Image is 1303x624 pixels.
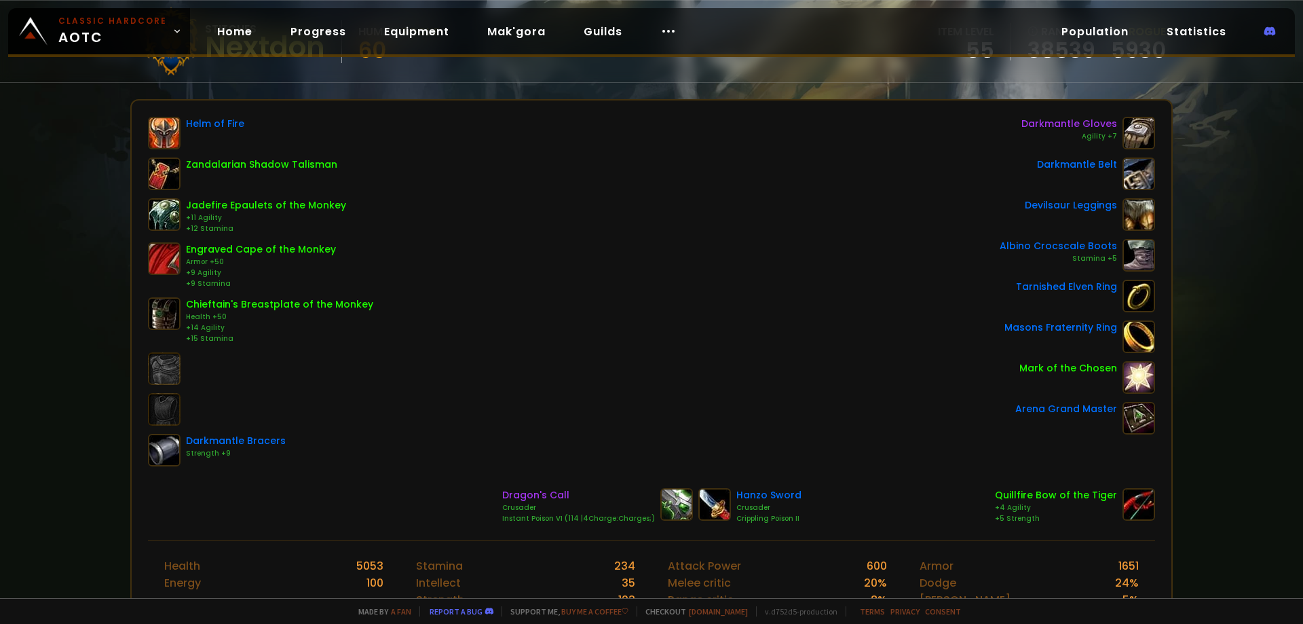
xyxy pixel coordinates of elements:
[186,312,373,323] div: Health +50
[698,488,731,521] img: item-8190
[864,574,887,591] div: 20 %
[502,502,655,513] div: Crusader
[1021,117,1117,131] div: Darkmantle Gloves
[736,502,801,513] div: Crusader
[1015,402,1117,416] div: Arena Grand Master
[860,606,885,617] a: Terms
[186,448,286,459] div: Strength +9
[366,574,383,591] div: 100
[186,257,336,268] div: Armor +50
[1122,198,1155,231] img: item-15062
[614,557,635,574] div: 234
[416,591,464,608] div: Strength
[8,8,190,54] a: Classic HardcoreAOTC
[1122,158,1155,190] img: item-22002
[1118,557,1139,574] div: 1651
[573,18,633,45] a: Guilds
[1122,280,1155,312] img: item-18500
[736,488,801,502] div: Hanzo Sword
[736,513,801,524] div: Crippling Poison II
[430,606,483,617] a: Report a bug
[164,574,201,591] div: Energy
[1027,40,1095,60] a: 38539
[871,591,887,608] div: 8 %
[502,606,628,617] span: Support me,
[1122,402,1155,435] img: item-19024
[1051,18,1139,45] a: Population
[561,606,628,617] a: Buy me a coffee
[756,606,837,617] span: v. d752d5 - production
[186,213,346,223] div: +11 Agility
[890,606,920,617] a: Privacy
[186,242,336,257] div: Engraved Cape of the Monkey
[206,18,263,45] a: Home
[1122,320,1155,353] img: item-9533
[995,513,1117,524] div: +5 Strength
[1122,117,1155,149] img: item-22006
[416,557,463,574] div: Stamina
[1115,574,1139,591] div: 24 %
[280,18,357,45] a: Progress
[186,117,244,131] div: Helm of Fire
[618,591,635,608] div: 123
[502,488,655,502] div: Dragon's Call
[1025,198,1117,213] div: Devilsaur Leggings
[148,434,181,466] img: item-22004
[205,37,325,58] div: Nextdon
[995,488,1117,502] div: Quillfire Bow of the Tiger
[995,502,1117,513] div: +4 Agility
[416,574,461,591] div: Intellect
[148,158,181,190] img: item-19614
[186,223,346,234] div: +12 Stamina
[373,18,460,45] a: Equipment
[1122,239,1155,272] img: item-17728
[148,297,181,330] img: item-9950
[148,198,181,231] img: item-15395
[668,574,731,591] div: Melee critic
[186,297,373,312] div: Chieftain's Breastplate of the Monkey
[1037,158,1117,172] div: Darkmantle Belt
[186,278,336,289] div: +9 Stamina
[186,198,346,213] div: Jadefire Epaulets of the Monkey
[148,117,181,149] img: item-8348
[1122,488,1155,521] img: item-15295
[186,434,286,448] div: Darkmantle Bracers
[1000,253,1117,264] div: Stamina +5
[920,557,953,574] div: Armor
[186,158,337,172] div: Zandalarian Shadow Talisman
[1004,320,1117,335] div: Masons Fraternity Ring
[660,488,693,521] img: item-10847
[668,591,734,608] div: Range critic
[637,606,748,617] span: Checkout
[1122,591,1139,608] div: 5 %
[689,606,748,617] a: [DOMAIN_NAME]
[920,591,1011,608] div: [PERSON_NAME]
[58,15,167,48] span: AOTC
[476,18,556,45] a: Mak'gora
[148,242,181,275] img: item-10231
[1019,361,1117,375] div: Mark of the Chosen
[1122,361,1155,394] img: item-17774
[186,333,373,344] div: +15 Stamina
[622,574,635,591] div: 35
[1156,18,1237,45] a: Statistics
[502,513,655,524] div: Instant Poison VI (114 |4Charge:Charges;)
[1016,280,1117,294] div: Tarnished Elven Ring
[938,40,994,60] div: 55
[58,15,167,27] small: Classic Hardcore
[350,606,411,617] span: Made by
[1021,131,1117,142] div: Agility +7
[186,268,336,278] div: +9 Agility
[668,557,741,574] div: Attack Power
[1000,239,1117,253] div: Albino Crocscale Boots
[867,557,887,574] div: 600
[356,557,383,574] div: 5053
[391,606,411,617] a: a fan
[920,574,956,591] div: Dodge
[186,323,373,333] div: +14 Agility
[164,557,200,574] div: Health
[925,606,961,617] a: Consent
